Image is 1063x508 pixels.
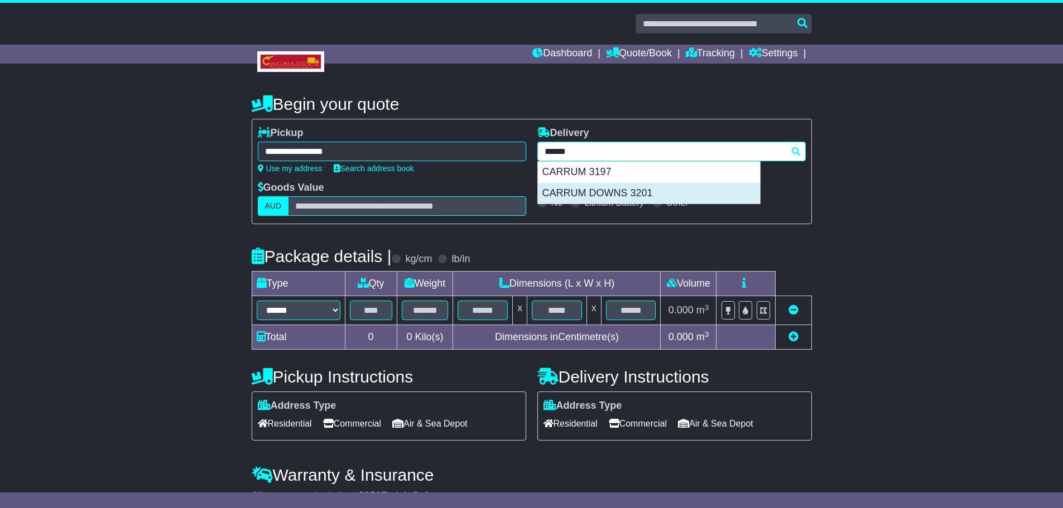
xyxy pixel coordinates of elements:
[668,331,694,342] span: 0.000
[538,183,760,204] div: CARRUM DOWNS 3201
[705,330,709,338] sup: 3
[258,196,289,216] label: AUD
[788,331,799,342] a: Add new item
[678,415,753,432] span: Air & Sea Depot
[252,466,812,484] h4: Warranty & Insurance
[451,253,470,265] label: lb/in
[532,45,592,64] a: Dashboard
[406,331,412,342] span: 0
[788,304,799,316] a: Remove this item
[258,164,323,173] a: Use my address
[397,325,453,350] td: Kilo(s)
[258,400,336,412] label: Address Type
[252,325,345,350] td: Total
[397,272,453,296] td: Weight
[258,127,304,139] label: Pickup
[258,182,324,194] label: Goods Value
[661,272,716,296] td: Volume
[252,95,812,113] h4: Begin your quote
[609,415,667,432] span: Commercial
[392,415,468,432] span: Air & Sea Depot
[543,400,622,412] label: Address Type
[453,325,661,350] td: Dimensions in Centimetre(s)
[537,127,589,139] label: Delivery
[696,304,709,316] span: m
[323,415,381,432] span: Commercial
[345,272,397,296] td: Qty
[252,247,392,265] h4: Package details |
[345,325,397,350] td: 0
[686,45,735,64] a: Tracking
[538,162,760,183] div: CARRUM 3197
[537,367,812,386] h4: Delivery Instructions
[537,142,806,161] typeahead: Please provide city
[705,303,709,312] sup: 3
[749,45,798,64] a: Settings
[668,304,694,316] span: 0.000
[696,331,709,342] span: m
[606,45,672,64] a: Quote/Book
[513,296,527,325] td: x
[364,490,381,501] span: 250
[252,490,812,502] div: All our quotes include a $ FreightSafe warranty.
[252,272,345,296] td: Type
[543,415,598,432] span: Residential
[252,367,526,386] h4: Pickup Instructions
[586,296,601,325] td: x
[334,164,414,173] a: Search address book
[405,253,432,265] label: kg/cm
[258,415,312,432] span: Residential
[453,272,661,296] td: Dimensions (L x W x H)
